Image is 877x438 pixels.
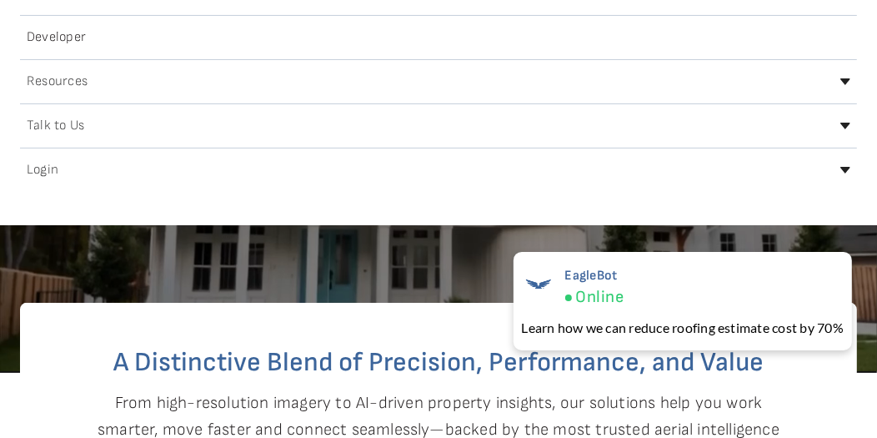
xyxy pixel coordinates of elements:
h2: Developer [27,31,86,44]
div: Learn how we can reduce roofing estimate cost by 70% [522,318,844,338]
h2: Talk to Us [27,119,84,133]
span: EagleBot [565,268,624,284]
img: EagleBot [522,268,555,301]
h2: A Distinctive Blend of Precision, Performance, and Value [87,350,790,376]
h2: Resources [27,75,88,88]
h2: Login [27,164,58,177]
a: Developer [20,24,857,51]
span: Online [576,287,624,308]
